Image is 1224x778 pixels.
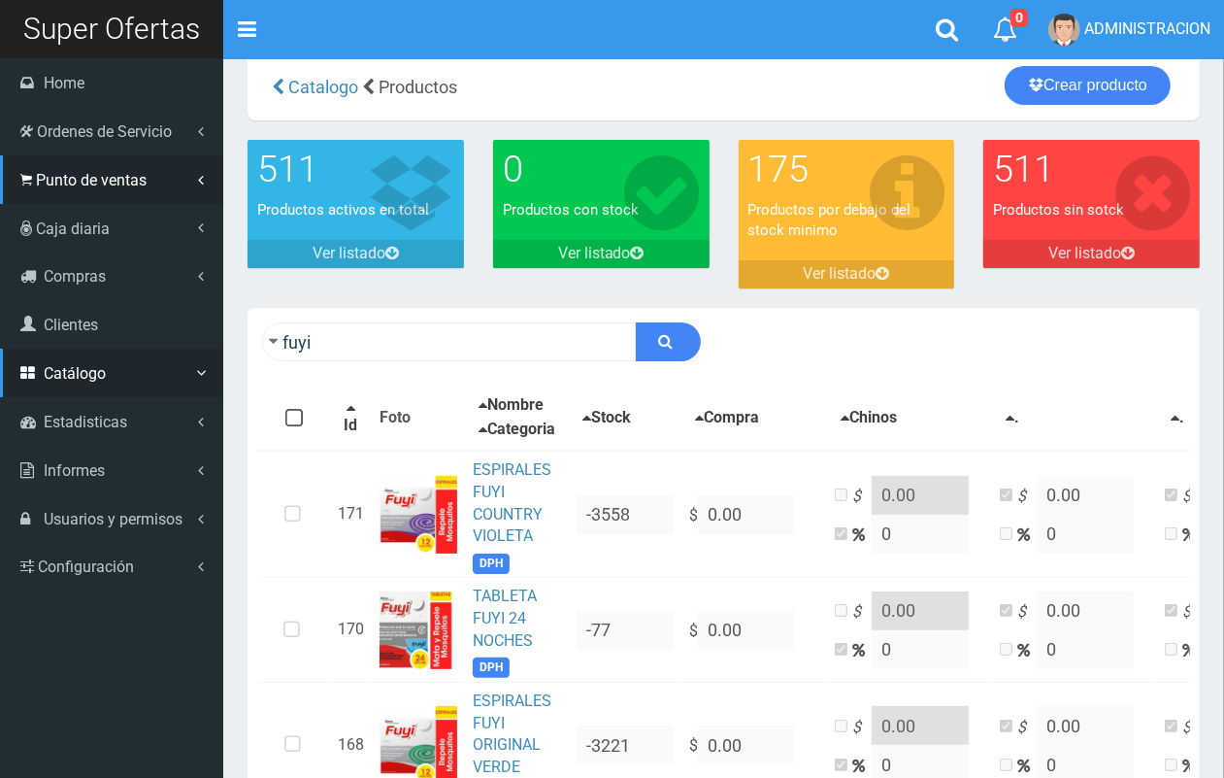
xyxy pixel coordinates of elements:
[1182,601,1202,624] i: $
[689,406,765,430] button: Compra
[38,558,134,576] span: Configuración
[852,601,872,624] i: $
[1017,486,1037,508] i: $
[313,244,385,262] font: Ver listado
[748,201,911,239] font: Productos por debajo del stock minimo
[739,260,955,288] a: Ver listado
[993,148,1054,190] font: 511
[372,386,465,451] th: Foto
[1017,601,1037,624] i: $
[1005,66,1171,105] a: Crear producto
[44,267,106,286] span: Compras
[748,148,810,190] font: 175
[257,201,429,219] font: Productos activos en total
[473,418,561,442] button: Categoria
[330,578,372,683] td: 170
[852,717,872,739] i: $
[380,592,457,669] img: ...
[1010,9,1028,27] span: 0
[37,122,172,141] span: Ordenes de Servicio
[473,587,537,650] a: TABLETA FUYI 24 NOCHES
[503,201,639,219] font: Productos con stock
[803,264,876,283] font: Ver listado
[1084,19,1210,38] span: ADMINISTRACION
[330,451,372,578] td: 171
[1017,717,1037,739] i: $
[473,658,510,678] span: DPH
[44,364,106,383] span: Catálogo
[681,578,827,683] td: $
[257,148,318,190] font: 511
[473,460,551,546] a: ESPIRALES FUYI COUNTRY VIOLETA
[44,461,105,480] span: Informes
[380,476,457,554] img: ...
[248,240,464,268] a: Ver listado
[473,554,510,574] span: DPH
[993,201,1124,219] font: Productos sin sotck
[1048,244,1121,262] font: Ver listado
[379,77,457,97] span: Productos
[338,398,364,438] button: Id
[681,451,827,578] td: $
[503,148,523,190] font: 0
[36,171,147,189] span: Punto de ventas
[852,486,872,508] i: $
[473,692,551,777] a: ESPIRALES FUYI ORIGINAL VERDE
[284,77,358,97] a: Catalogo
[44,316,98,334] span: Clientes
[23,12,200,46] span: Super Ofertas
[262,322,637,361] input: Ingrese su busqueda
[558,244,631,262] font: Ver listado
[36,220,110,238] span: Caja diaria
[1182,717,1202,739] i: $
[44,74,84,92] span: Home
[1000,406,1025,430] button: .
[1182,486,1202,508] i: $
[577,406,637,430] button: Stock
[1048,14,1080,46] img: User Image
[288,77,358,97] span: Catalogo
[44,413,127,431] span: Estadisticas
[835,406,903,430] button: Chinos
[493,240,710,268] a: Ver listado
[1165,406,1190,430] button: .
[473,393,549,418] button: Nombre
[983,240,1200,268] a: Ver listado
[44,510,182,528] span: Usuarios y permisos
